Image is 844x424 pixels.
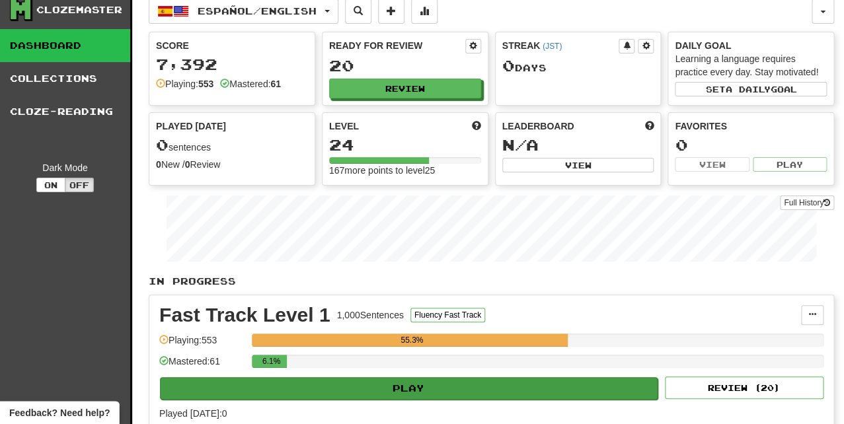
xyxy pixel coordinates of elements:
[502,158,654,172] button: View
[156,159,161,170] strong: 0
[159,355,245,376] div: Mastered: 61
[502,39,619,52] div: Streak
[270,79,281,89] strong: 61
[156,158,308,171] div: New / Review
[502,56,515,75] span: 0
[149,275,834,288] p: In Progress
[725,85,770,94] span: a daily
[156,56,308,73] div: 7,392
[185,159,190,170] strong: 0
[675,39,827,52] div: Daily Goal
[198,5,317,17] span: Español / English
[156,120,226,133] span: Played [DATE]
[159,334,245,355] div: Playing: 553
[675,137,827,153] div: 0
[159,408,227,419] span: Played [DATE]: 0
[665,376,824,399] button: Review (20)
[156,77,213,90] div: Playing:
[156,39,308,52] div: Score
[256,334,568,347] div: 55.3%
[156,135,169,154] span: 0
[160,377,658,400] button: Play
[65,178,94,192] button: Off
[502,57,654,75] div: Day s
[337,308,404,322] div: 1,000 Sentences
[220,77,281,90] div: Mastered:
[36,178,65,192] button: On
[644,120,654,133] span: This week in points, UTC
[198,79,213,89] strong: 553
[9,406,110,419] span: Open feedback widget
[36,3,122,17] div: Clozemaster
[329,39,465,52] div: Ready for Review
[329,120,359,133] span: Level
[329,137,481,153] div: 24
[502,120,574,133] span: Leaderboard
[410,308,485,322] button: Fluency Fast Track
[472,120,481,133] span: Score more points to level up
[675,82,827,96] button: Seta dailygoal
[10,161,120,174] div: Dark Mode
[256,355,287,368] div: 6.1%
[543,42,562,51] a: (JST)
[675,52,827,79] div: Learning a language requires practice every day. Stay motivated!
[675,157,749,172] button: View
[329,79,481,98] button: Review
[753,157,827,172] button: Play
[675,120,827,133] div: Favorites
[502,135,539,154] span: N/A
[329,57,481,74] div: 20
[159,305,330,325] div: Fast Track Level 1
[329,164,481,177] div: 167 more points to level 25
[156,137,308,154] div: sentences
[780,195,834,210] a: Full History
